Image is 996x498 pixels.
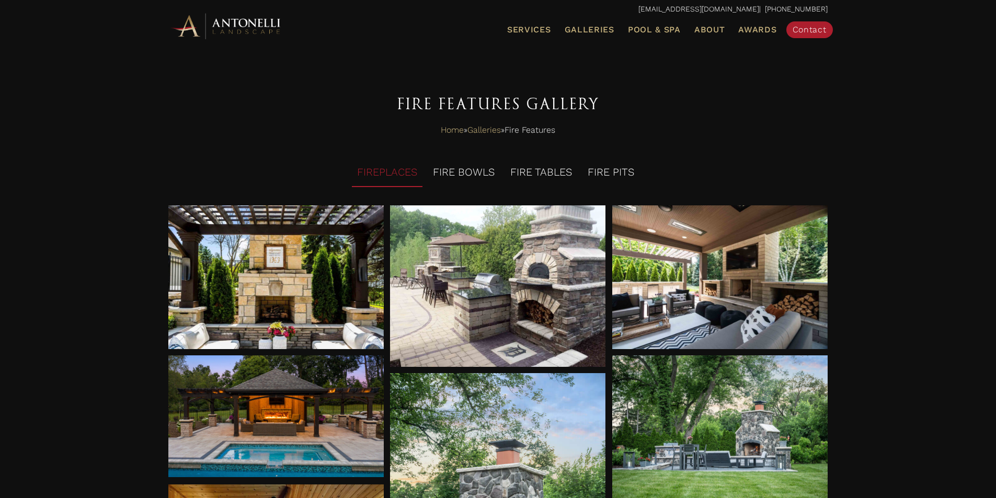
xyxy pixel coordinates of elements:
a: Home [441,122,464,138]
a: About [690,23,729,37]
li: FIRE TABLES [505,158,577,187]
a: Awards [734,23,781,37]
a: Services [503,23,555,37]
a: Galleries [560,23,619,37]
span: Awards [738,25,776,34]
span: Contact [793,25,827,34]
span: Services [507,26,551,34]
nav: Breadcrumbs [169,122,828,138]
span: » » [441,122,555,138]
a: [EMAIL_ADDRESS][DOMAIN_NAME] [638,5,759,13]
span: Pool & Spa [628,25,681,34]
a: Contact [786,21,833,38]
li: FIRE PITS [582,158,639,187]
h2: Fire Features Gallery [169,92,828,117]
li: FIRE BOWLS [428,158,500,187]
span: Fire Features [505,122,555,138]
a: Galleries [467,122,501,138]
img: Antonelli Horizontal Logo [169,11,284,40]
span: Galleries [565,25,614,34]
a: Pool & Spa [624,23,685,37]
p: | [PHONE_NUMBER] [169,3,828,16]
li: FIREPLACES [352,158,422,187]
span: About [694,26,725,34]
